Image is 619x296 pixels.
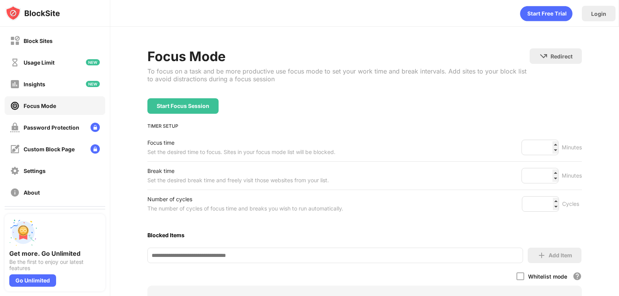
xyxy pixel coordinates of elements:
[147,147,335,157] div: Set the desired time to focus. Sites in your focus mode list will be blocked.
[520,6,573,21] div: animation
[9,259,101,271] div: Be the first to enjoy our latest features
[91,144,100,154] img: lock-menu.svg
[147,232,582,238] div: Blocked Items
[147,166,329,176] div: Break time
[157,103,209,109] div: Start Focus Session
[9,274,56,287] div: Go Unlimited
[147,204,343,213] div: The number of cycles of focus time and breaks you wish to run automatically.
[86,59,100,65] img: new-icon.svg
[24,59,55,66] div: Usage Limit
[147,176,329,185] div: Set the desired break time and freely visit those websites from your list.
[562,143,582,152] div: Minutes
[147,67,530,83] div: To focus on a task and be more productive use focus mode to set your work time and break interval...
[10,144,20,154] img: customize-block-page-off.svg
[9,219,37,246] img: push-unlimited.svg
[24,124,79,131] div: Password Protection
[24,38,53,44] div: Block Sites
[24,189,40,196] div: About
[562,199,582,209] div: Cycles
[86,81,100,87] img: new-icon.svg
[24,81,45,87] div: Insights
[147,123,582,129] div: TIMER SETUP
[551,53,573,60] div: Redirect
[9,250,101,257] div: Get more. Go Unlimited
[147,195,343,204] div: Number of cycles
[147,48,530,64] div: Focus Mode
[10,123,20,132] img: password-protection-off.svg
[10,166,20,176] img: settings-off.svg
[10,36,20,46] img: block-off.svg
[5,5,60,21] img: logo-blocksite.svg
[24,168,46,174] div: Settings
[10,188,20,197] img: about-off.svg
[591,10,606,17] div: Login
[10,58,20,67] img: time-usage-off.svg
[91,123,100,132] img: lock-menu.svg
[147,138,335,147] div: Focus time
[24,103,56,109] div: Focus Mode
[528,273,567,280] div: Whitelist mode
[549,252,572,258] div: Add Item
[10,101,20,111] img: focus-on.svg
[562,171,582,180] div: Minutes
[24,146,75,152] div: Custom Block Page
[10,79,20,89] img: insights-off.svg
